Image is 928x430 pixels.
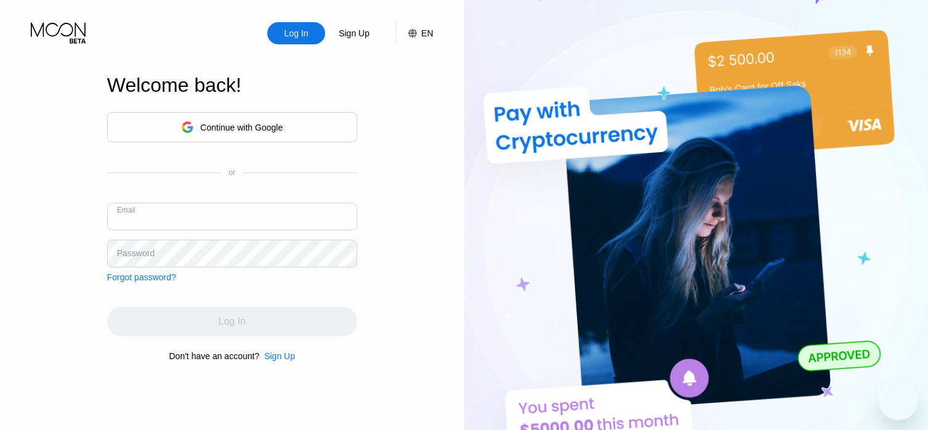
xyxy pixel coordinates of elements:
[169,351,260,361] div: Don't have an account?
[267,22,325,44] div: Log In
[395,22,433,44] div: EN
[259,351,295,361] div: Sign Up
[325,22,383,44] div: Sign Up
[228,168,235,177] div: or
[421,28,433,38] div: EN
[117,248,155,258] div: Password
[107,74,357,97] div: Welcome back!
[107,272,176,282] div: Forgot password?
[264,351,295,361] div: Sign Up
[107,112,357,142] div: Continue with Google
[879,381,918,420] iframe: Button to launch messaging window
[200,123,283,132] div: Continue with Google
[337,27,371,39] div: Sign Up
[117,206,135,214] div: Email
[283,27,310,39] div: Log In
